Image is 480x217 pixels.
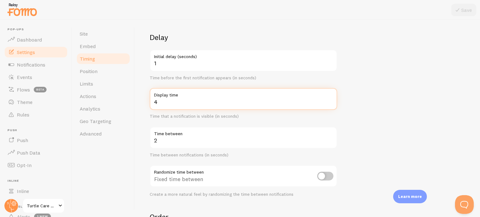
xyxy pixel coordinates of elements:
a: Analytics [76,102,131,115]
img: fomo-relay-logo-orange.svg [7,2,38,17]
span: Timing [80,56,95,62]
span: Push Data [17,150,40,156]
span: Events [17,74,32,80]
span: Site [80,31,88,37]
p: Learn more [398,194,422,200]
label: Time between [150,127,337,137]
a: Advanced [76,127,131,140]
div: Time before the first notification appears (in seconds) [150,75,337,81]
div: Fixed time between [150,165,337,188]
span: Settings [17,49,35,55]
a: Rules [4,108,68,121]
a: Position [76,65,131,77]
span: Opt-In [17,162,32,168]
a: Timing [76,52,131,65]
span: Dashboard [17,37,42,43]
span: beta [34,87,47,92]
span: Advanced [80,131,102,137]
div: Time that a notification is visible (in seconds) [150,114,337,119]
label: Display time [150,88,337,99]
a: Settings [4,46,68,58]
a: Limits [76,77,131,90]
span: Inline [17,188,29,194]
span: Push [17,137,28,143]
div: Learn more [393,190,427,203]
a: Inline [4,185,68,197]
span: Inline [7,179,68,183]
span: Actions [80,93,96,99]
span: Push [7,128,68,132]
span: Embed [80,43,96,49]
a: Site [76,27,131,40]
span: Limits [80,81,93,87]
a: Dashboard [4,33,68,46]
a: Push [4,134,68,146]
a: Turtle Care Guide [22,198,65,213]
iframe: Help Scout Beacon - Open [455,195,474,214]
a: Opt-In [4,159,68,171]
div: Time between notifications (in seconds) [150,152,337,158]
span: Notifications [17,62,45,68]
span: Flows [17,86,30,93]
a: Notifications [4,58,68,71]
span: Rules [17,111,29,118]
span: Pop-ups [7,27,68,32]
span: Theme [17,99,32,105]
a: Embed [76,40,131,52]
a: Flows beta [4,83,68,96]
label: Initial delay (seconds) [150,50,337,60]
a: Events [4,71,68,83]
span: Geo Targeting [80,118,111,124]
h2: Delay [150,32,337,42]
a: Theme [4,96,68,108]
span: Analytics [80,106,100,112]
div: Create a more natural feel by randomizing the time between notifications [150,192,337,197]
a: Geo Targeting [76,115,131,127]
a: Push Data [4,146,68,159]
span: Turtle Care Guide [27,202,57,210]
a: Actions [76,90,131,102]
span: Position [80,68,97,74]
